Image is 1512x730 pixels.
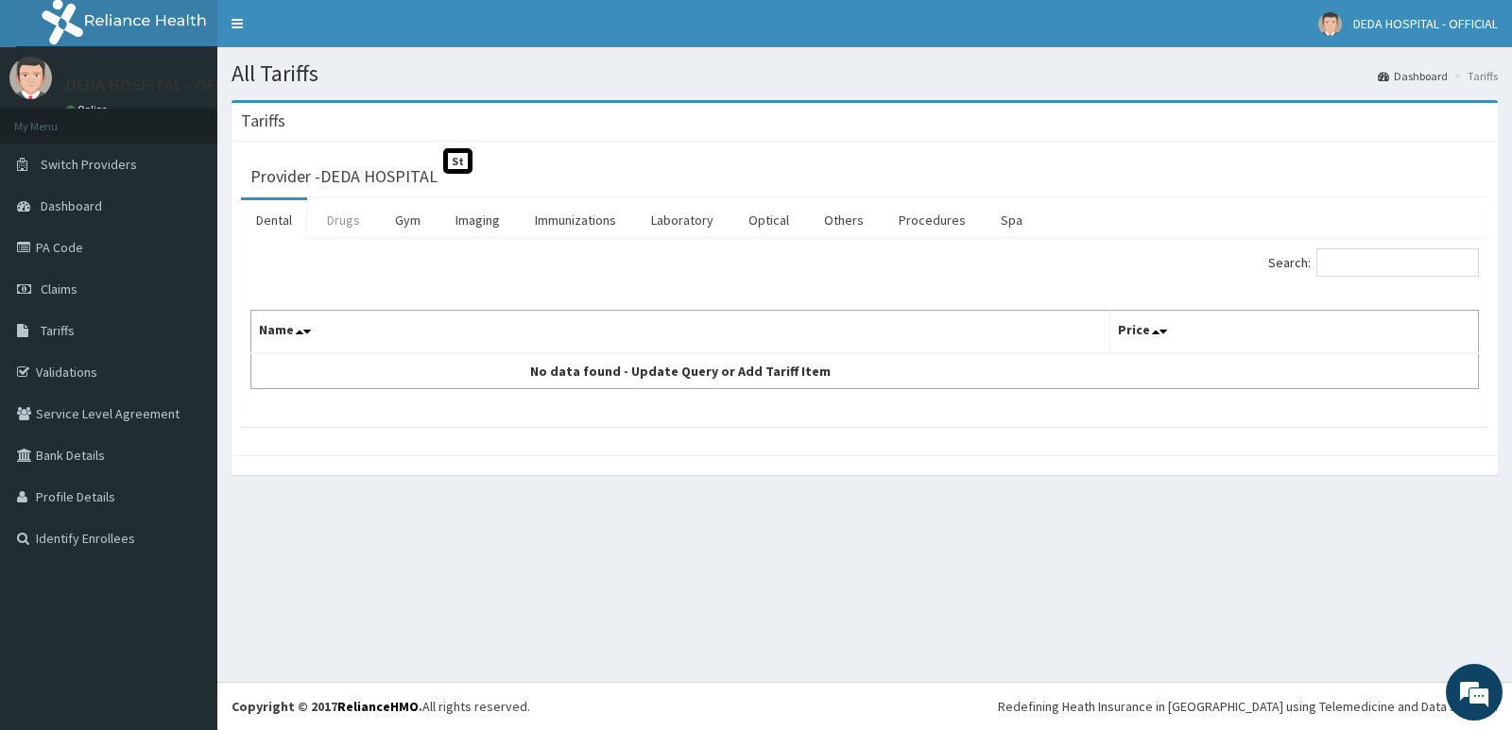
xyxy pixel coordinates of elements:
[520,200,631,240] a: Immunizations
[1378,68,1448,84] a: Dashboard
[733,200,804,240] a: Optical
[1110,311,1479,354] th: Price
[241,112,285,129] h3: Tariffs
[41,322,75,339] span: Tariffs
[41,280,77,297] span: Claims
[241,200,307,240] a: Dental
[251,353,1110,389] td: No data found - Update Query or Add Tariff Item
[41,197,102,214] span: Dashboard
[1450,68,1498,84] li: Tariffs
[9,57,52,99] img: User Image
[636,200,729,240] a: Laboratory
[232,61,1498,86] h1: All Tariffs
[1353,15,1498,32] span: DEDA HOSPITAL - OFFICIAL
[66,76,261,93] p: DEDA HOSPITAL - OFFICIAL
[440,200,515,240] a: Imaging
[217,682,1512,730] footer: All rights reserved.
[41,156,137,173] span: Switch Providers
[1316,248,1479,277] input: Search:
[884,200,981,240] a: Procedures
[337,698,419,715] a: RelianceHMO
[312,200,375,240] a: Drugs
[232,698,422,715] strong: Copyright © 2017 .
[250,168,438,185] h3: Provider - DEDA HOSPITAL
[809,200,879,240] a: Others
[998,697,1498,716] div: Redefining Heath Insurance in [GEOGRAPHIC_DATA] using Telemedicine and Data Science!
[66,103,112,116] a: Online
[1318,12,1342,36] img: User Image
[986,200,1038,240] a: Spa
[1268,248,1479,277] label: Search:
[443,148,472,174] span: St
[380,200,436,240] a: Gym
[251,311,1110,354] th: Name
